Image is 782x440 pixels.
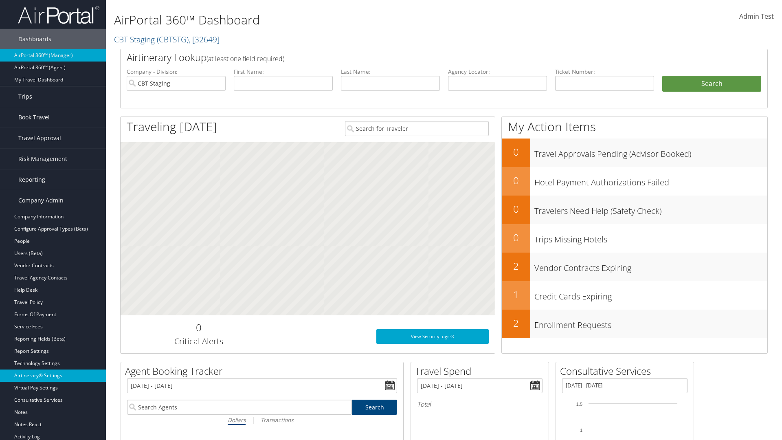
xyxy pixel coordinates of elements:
[127,400,352,415] input: Search Agents
[502,196,767,224] a: 0Travelers Need Help (Safety Check)
[127,321,270,334] h2: 0
[18,128,61,148] span: Travel Approval
[415,364,549,378] h2: Travel Spend
[534,144,767,160] h3: Travel Approvals Pending (Advisor Booked)
[114,11,554,29] h1: AirPortal 360™ Dashboard
[18,107,50,128] span: Book Travel
[502,118,767,135] h1: My Action Items
[127,68,226,76] label: Company - Division:
[352,400,398,415] a: Search
[534,258,767,274] h3: Vendor Contracts Expiring
[534,201,767,217] h3: Travelers Need Help (Safety Check)
[502,253,767,281] a: 2Vendor Contracts Expiring
[502,259,530,273] h2: 2
[18,86,32,107] span: Trips
[502,139,767,167] a: 0Travel Approvals Pending (Advisor Booked)
[502,167,767,196] a: 0Hotel Payment Authorizations Failed
[376,329,489,344] a: View SecurityLogic®
[234,68,333,76] label: First Name:
[157,34,189,45] span: ( CBTSTG )
[114,34,220,45] a: CBT Staging
[125,364,403,378] h2: Agent Booking Tracker
[502,174,530,187] h2: 0
[127,118,217,135] h1: Traveling [DATE]
[560,364,694,378] h2: Consultative Services
[534,315,767,331] h3: Enrollment Requests
[127,415,397,425] div: |
[502,288,530,301] h2: 1
[341,68,440,76] label: Last Name:
[18,169,45,190] span: Reporting
[502,202,530,216] h2: 0
[189,34,220,45] span: , [ 32649 ]
[739,12,774,21] span: Admin Test
[534,230,767,245] h3: Trips Missing Hotels
[261,416,293,424] i: Transactions
[662,76,761,92] button: Search
[580,428,582,433] tspan: 1
[555,68,654,76] label: Ticket Number:
[502,310,767,338] a: 2Enrollment Requests
[534,287,767,302] h3: Credit Cards Expiring
[502,231,530,244] h2: 0
[576,402,582,407] tspan: 1.5
[534,173,767,188] h3: Hotel Payment Authorizations Failed
[417,400,543,409] h6: Total
[739,4,774,29] a: Admin Test
[18,149,67,169] span: Risk Management
[345,121,489,136] input: Search for Traveler
[448,68,547,76] label: Agency Locator:
[206,54,284,63] span: (at least one field required)
[18,29,51,49] span: Dashboards
[18,5,99,24] img: airportal-logo.png
[127,336,270,347] h3: Critical Alerts
[127,51,707,64] h2: Airtinerary Lookup
[502,281,767,310] a: 1Credit Cards Expiring
[228,416,246,424] i: Dollars
[502,316,530,330] h2: 2
[18,190,64,211] span: Company Admin
[502,224,767,253] a: 0Trips Missing Hotels
[502,145,530,159] h2: 0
